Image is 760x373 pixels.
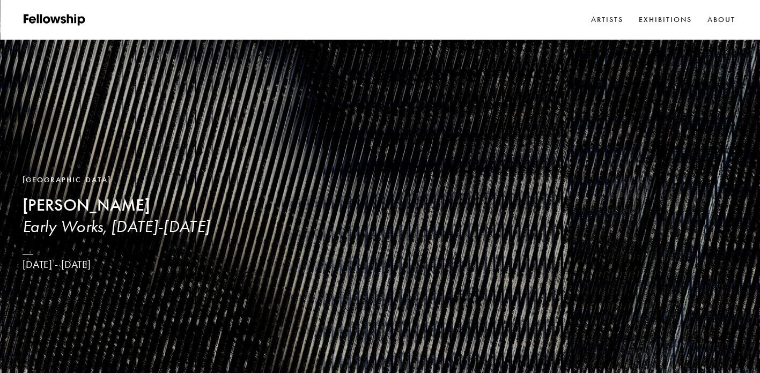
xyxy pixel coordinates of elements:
a: [GEOGRAPHIC_DATA][PERSON_NAME]Early Works, [DATE]-[DATE][DATE] - [DATE] [23,174,210,272]
h3: Early Works, [DATE]-[DATE] [23,216,210,237]
a: Exhibitions [637,12,695,28]
a: Artists [589,12,626,28]
div: [GEOGRAPHIC_DATA] [23,174,210,186]
a: About [705,12,737,28]
b: [PERSON_NAME] [23,195,150,215]
p: [DATE] - [DATE] [23,258,210,272]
